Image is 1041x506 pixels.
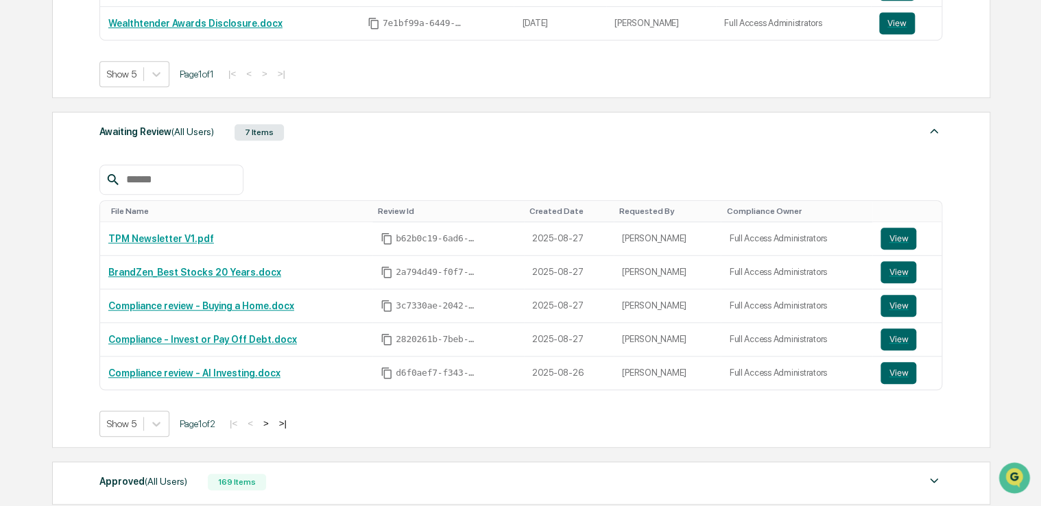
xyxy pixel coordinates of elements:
img: 1746055101610-c473b297-6a78-478c-a979-82029cc54cd1 [14,105,38,130]
a: Compliance - Invest or Pay Off Debt.docx [108,334,297,345]
button: View [881,261,916,283]
td: Full Access Administrators [721,323,872,357]
img: caret [926,472,942,489]
button: Start new chat [233,109,250,125]
button: View [881,295,916,317]
button: View [881,328,916,350]
a: 🗄️Attestations [94,167,176,192]
input: Clear [36,62,226,77]
div: 🔎 [14,200,25,211]
button: View [881,362,916,384]
div: Toggle SortBy [111,206,367,216]
a: BrandZen_Best Stocks 20 Years.docx [108,267,281,278]
a: Compliance review - AI Investing.docx [108,368,280,378]
a: View [879,12,933,34]
span: Copy Id [381,300,393,312]
span: Page 1 of 1 [180,69,214,80]
div: 169 Items [208,474,266,490]
button: < [242,68,256,80]
button: View [879,12,915,34]
td: [PERSON_NAME] [614,357,721,389]
span: Copy Id [381,367,393,379]
td: [PERSON_NAME] [606,7,716,40]
span: Copy Id [381,232,393,245]
td: Full Access Administrators [716,7,871,40]
a: View [881,228,933,250]
div: Awaiting Review [99,123,214,141]
span: 7e1bf99a-6449-45c3-8181-c0e5f5f3b389 [383,18,465,29]
a: View [881,328,933,350]
a: View [881,295,933,317]
td: [PERSON_NAME] [614,323,721,357]
span: 2820261b-7beb-4ef3-997a-bc57c2be2b21 [396,334,478,345]
div: Toggle SortBy [619,206,715,216]
a: 🖐️Preclearance [8,167,94,192]
td: [PERSON_NAME] [614,289,721,323]
a: 🔎Data Lookup [8,193,92,218]
a: Powered byPylon [97,232,166,243]
img: caret [926,123,942,139]
button: |< [226,418,241,429]
div: Toggle SortBy [883,206,936,216]
a: View [881,362,933,384]
p: How can we help? [14,29,250,51]
div: 🗄️ [99,174,110,185]
div: 🖐️ [14,174,25,185]
span: Copy Id [381,266,393,278]
button: |< [224,68,240,80]
span: Preclearance [27,173,88,186]
td: Full Access Administrators [721,357,872,389]
div: Toggle SortBy [378,206,518,216]
td: 2025-08-27 [524,289,614,323]
td: [PERSON_NAME] [614,256,721,289]
span: 3c7330ae-2042-4b68-b5d9-ab63712f9cfc [396,300,478,311]
button: > [259,418,273,429]
td: 2025-08-27 [524,222,614,256]
a: Compliance review - Buying a Home.docx [108,300,294,311]
span: d6f0aef7-f343-4505-99b4-bcceb9a208ab [396,368,478,378]
button: < [243,418,257,429]
div: Start new chat [47,105,225,119]
button: View [881,228,916,250]
span: Copy Id [368,17,380,29]
button: >| [275,418,291,429]
button: >| [274,68,289,80]
td: Full Access Administrators [721,256,872,289]
a: TPM Newsletter V1.pdf [108,233,214,244]
span: 2a794d49-f0f7-44cf-8776-0fbe523a7689 [396,267,478,278]
td: [PERSON_NAME] [614,222,721,256]
div: Approved [99,472,187,490]
span: b62b0c19-6ad6-40e6-8aeb-64785189a24c [396,233,478,244]
div: We're available if you need us! [47,119,173,130]
a: View [881,261,933,283]
a: Wealthtender Awards Disclosure.docx [108,18,283,29]
div: 7 Items [235,124,284,141]
span: Attestations [113,173,170,186]
span: (All Users) [171,126,214,137]
span: Pylon [136,232,166,243]
span: (All Users) [145,476,187,487]
span: Copy Id [381,333,393,346]
iframe: Open customer support [997,461,1034,498]
td: Full Access Administrators [721,289,872,323]
td: 2025-08-27 [524,323,614,357]
td: 2025-08-26 [524,357,614,389]
span: Page 1 of 2 [180,418,215,429]
div: Toggle SortBy [529,206,609,216]
td: [DATE] [514,7,606,40]
button: > [258,68,272,80]
td: 2025-08-27 [524,256,614,289]
span: Data Lookup [27,199,86,213]
div: Toggle SortBy [726,206,867,216]
td: Full Access Administrators [721,222,872,256]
